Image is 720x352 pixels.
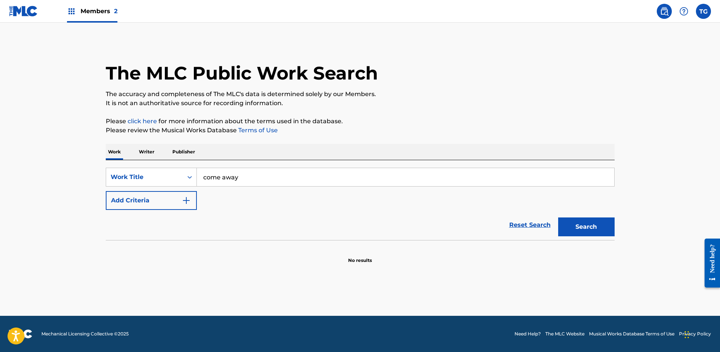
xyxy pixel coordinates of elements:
[106,191,197,210] button: Add Criteria
[182,196,191,205] img: 9d2ae6d4665cec9f34b9.svg
[660,7,669,16] img: search
[111,173,178,182] div: Work Title
[696,4,711,19] div: User Menu
[515,331,541,337] a: Need Help?
[679,7,688,16] img: help
[106,168,615,240] form: Search Form
[682,316,720,352] iframe: Chat Widget
[106,117,615,126] p: Please for more information about the terms used in the database.
[558,217,615,236] button: Search
[106,99,615,108] p: It is not an authoritative source for recording information.
[657,4,672,19] a: Public Search
[9,6,38,17] img: MLC Logo
[106,144,123,160] p: Work
[699,233,720,294] iframe: Resource Center
[237,127,278,134] a: Terms of Use
[41,331,129,337] span: Mechanical Licensing Collective © 2025
[676,4,691,19] div: Help
[67,7,76,16] img: Top Rightsholders
[114,8,117,15] span: 2
[128,118,157,125] a: click here
[505,217,554,233] a: Reset Search
[106,90,615,99] p: The accuracy and completeness of The MLC's data is determined solely by our Members.
[170,144,197,160] p: Publisher
[81,7,117,15] span: Members
[589,331,674,337] a: Musical Works Database Terms of Use
[106,126,615,135] p: Please review the Musical Works Database
[679,331,711,337] a: Privacy Policy
[9,329,32,338] img: logo
[137,144,157,160] p: Writer
[685,323,689,346] div: Drag
[545,331,585,337] a: The MLC Website
[106,62,378,84] h1: The MLC Public Work Search
[348,248,372,264] p: No results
